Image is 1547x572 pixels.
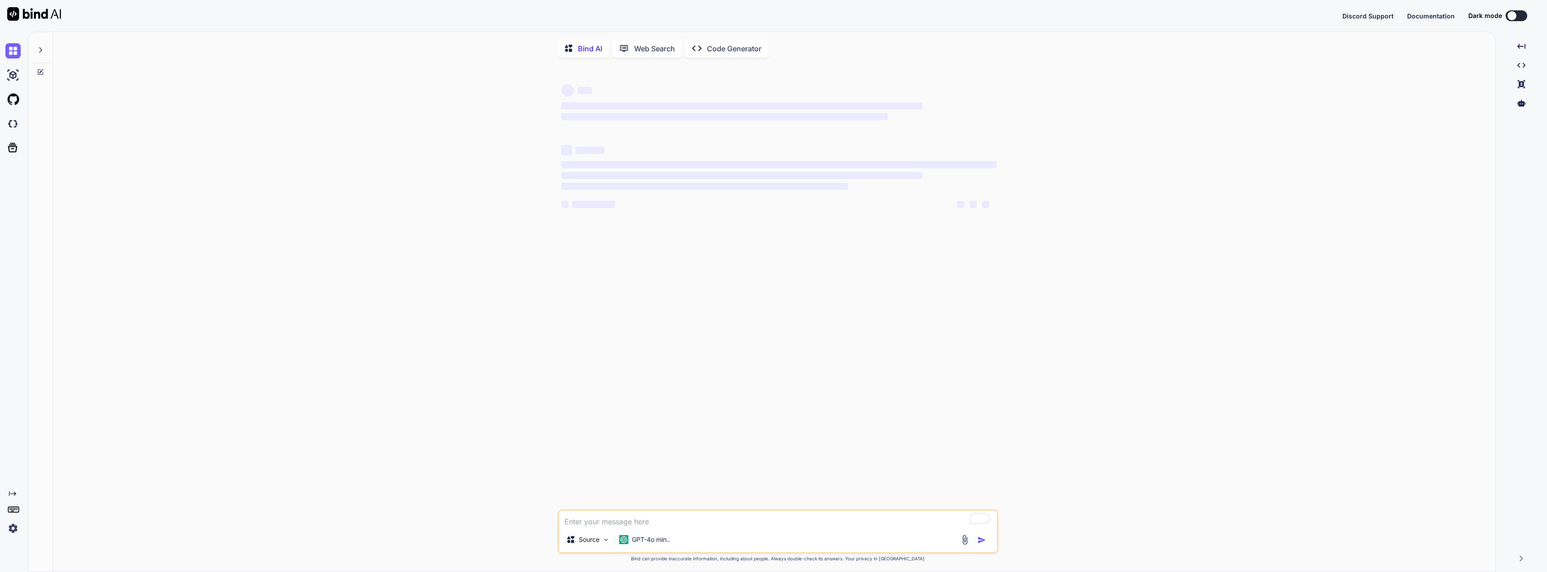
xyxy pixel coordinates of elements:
[957,201,964,208] span: ‌
[5,116,21,131] img: darkCloudIdeIcon
[960,535,970,545] img: attachment
[558,555,998,562] p: Bind can provide inaccurate information, including about people. Always double-check its answers....
[632,535,670,544] p: GPT-4o min..
[1342,12,1394,20] span: Discord Support
[561,145,572,156] span: ‌
[1468,11,1502,20] span: Dark mode
[970,201,977,208] span: ‌
[576,147,604,154] span: ‌
[561,201,568,208] span: ‌
[5,43,21,59] img: chat
[634,43,675,54] p: Web Search
[1407,11,1455,21] button: Documentation
[572,201,615,208] span: ‌
[982,201,989,208] span: ‌
[561,102,922,109] span: ‌
[7,7,61,21] img: Bind AI
[5,92,21,107] img: githubLight
[577,87,592,94] span: ‌
[559,511,997,527] textarea: To enrich screen reader interactions, please activate Accessibility in Grammarly extension settings
[561,84,574,97] span: ‌
[1342,11,1394,21] button: Discord Support
[977,536,986,545] img: icon
[5,68,21,83] img: ai-studio
[579,535,599,544] p: Source
[5,521,21,536] img: settings
[561,161,997,168] span: ‌
[619,535,628,544] img: GPT-4o mini
[561,183,849,190] span: ‌
[561,172,922,179] span: ‌
[602,536,610,544] img: Pick Models
[561,113,888,120] span: ‌
[707,43,761,54] p: Code Generator
[578,43,602,54] p: Bind AI
[1407,12,1455,20] span: Documentation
